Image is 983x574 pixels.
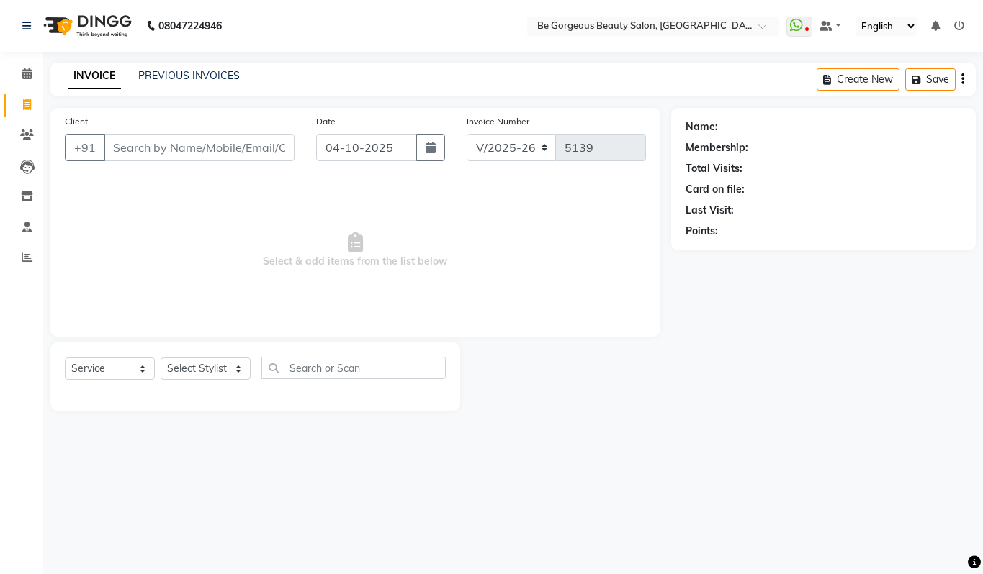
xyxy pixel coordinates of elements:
input: Search by Name/Mobile/Email/Code [104,134,295,161]
label: Invoice Number [467,115,529,128]
button: +91 [65,134,105,161]
a: INVOICE [68,63,121,89]
button: Create New [817,68,899,91]
span: Select & add items from the list below [65,178,646,322]
button: Save [905,68,956,91]
div: Membership: [686,140,748,155]
div: Last Visit: [686,203,734,218]
input: Search or Scan [261,357,446,379]
img: logo [37,6,135,46]
label: Client [65,115,88,128]
div: Name: [686,119,718,135]
label: Date [316,115,336,128]
a: PREVIOUS INVOICES [138,69,240,82]
div: Card on file: [686,182,745,197]
div: Points: [686,224,718,239]
b: 08047224946 [158,6,222,46]
div: Total Visits: [686,161,742,176]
